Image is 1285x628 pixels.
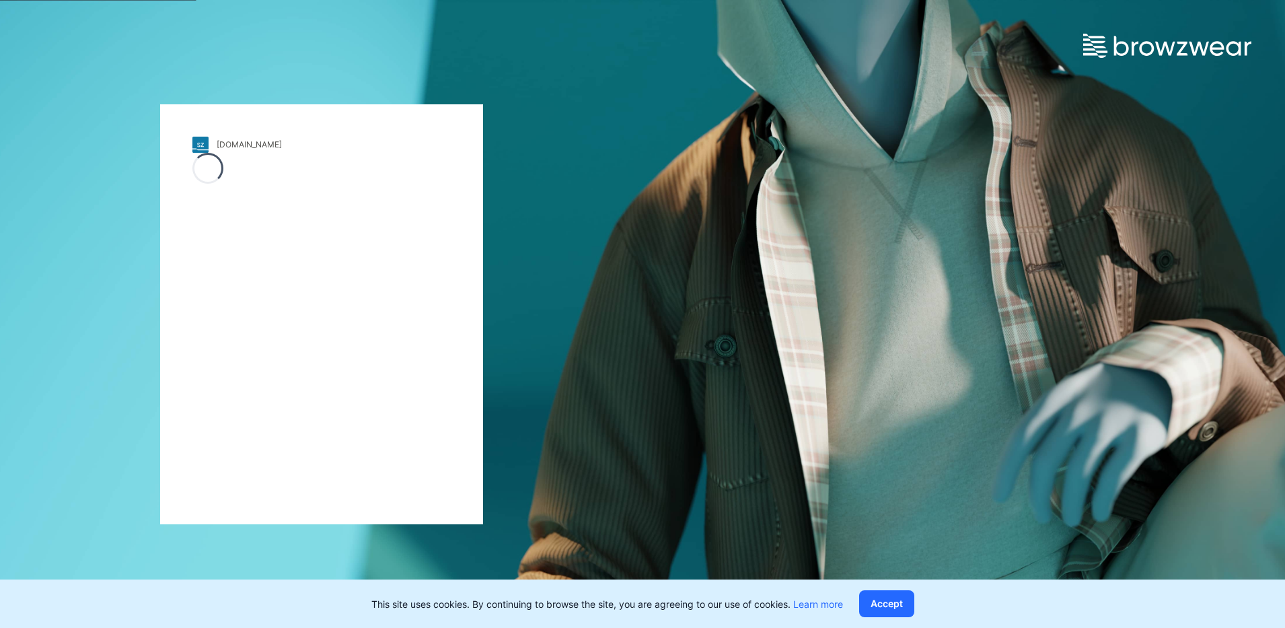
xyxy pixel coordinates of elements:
[1083,34,1251,58] img: browzwear-logo.e42bd6dac1945053ebaf764b6aa21510.svg
[371,597,843,611] p: This site uses cookies. By continuing to browse the site, you are agreeing to our use of cookies.
[217,139,282,149] div: [DOMAIN_NAME]
[192,137,451,153] a: [DOMAIN_NAME]
[793,598,843,610] a: Learn more
[859,590,914,617] button: Accept
[192,137,209,153] img: stylezone-logo.562084cfcfab977791bfbf7441f1a819.svg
